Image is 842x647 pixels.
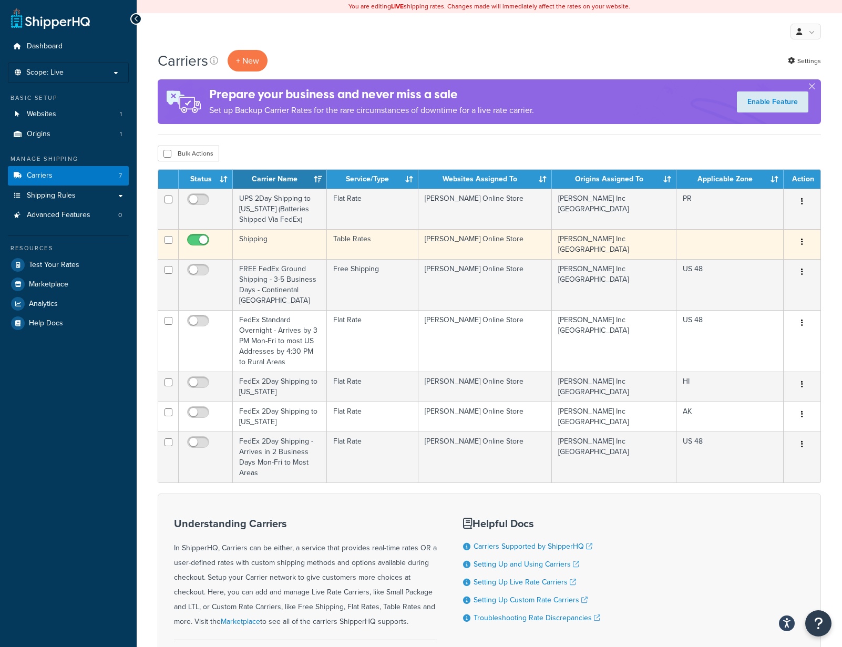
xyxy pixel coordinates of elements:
a: Test Your Rates [8,255,129,274]
h3: Understanding Carriers [174,518,437,529]
td: [PERSON_NAME] Inc [GEOGRAPHIC_DATA] [552,432,676,482]
td: [PERSON_NAME] Inc [GEOGRAPHIC_DATA] [552,372,676,402]
th: Service/Type: activate to sort column ascending [327,170,419,189]
li: Advanced Features [8,206,129,225]
td: [PERSON_NAME] Online Store [418,189,552,229]
a: Marketplace [8,275,129,294]
a: Dashboard [8,37,129,56]
span: Marketplace [29,280,68,289]
span: Advanced Features [27,211,90,220]
a: Enable Feature [737,91,808,112]
span: Scope: Live [26,68,64,77]
th: Action [784,170,820,189]
td: Flat Rate [327,189,419,229]
button: Open Resource Center [805,610,831,636]
span: Carriers [27,171,53,180]
td: US 48 [676,432,784,482]
button: Bulk Actions [158,146,219,161]
a: Troubleshooting Rate Discrepancies [474,612,600,623]
span: 7 [119,171,122,180]
td: [PERSON_NAME] Online Store [418,432,552,482]
a: Marketplace [221,616,260,627]
th: Websites Assigned To: activate to sort column ascending [418,170,552,189]
th: Applicable Zone: activate to sort column ascending [676,170,784,189]
td: FedEx 2Day Shipping - Arrives in 2 Business Days Mon-Fri to Most Areas [233,432,327,482]
div: Basic Setup [8,94,129,102]
td: Flat Rate [327,372,419,402]
th: Status: activate to sort column ascending [179,170,233,189]
h4: Prepare your business and never miss a sale [209,86,534,103]
td: [PERSON_NAME] Online Store [418,372,552,402]
td: HI [676,372,784,402]
a: Help Docs [8,314,129,333]
td: [PERSON_NAME] Inc [GEOGRAPHIC_DATA] [552,259,676,310]
a: Origins 1 [8,125,129,144]
td: [PERSON_NAME] Online Store [418,402,552,432]
a: Websites 1 [8,105,129,124]
div: In ShipperHQ, Carriers can be either, a service that provides real-time rates OR a user-defined r... [174,518,437,629]
td: Free Shipping [327,259,419,310]
td: UPS 2Day Shipping to [US_STATE] (Batteries Shipped Via FedEx) [233,189,327,229]
h1: Carriers [158,50,208,71]
span: 1 [120,110,122,119]
td: US 48 [676,259,784,310]
td: [PERSON_NAME] Inc [GEOGRAPHIC_DATA] [552,402,676,432]
td: Shipping [233,229,327,259]
span: Shipping Rules [27,191,76,200]
div: Resources [8,244,129,253]
td: [PERSON_NAME] Online Store [418,259,552,310]
td: FedEx 2Day Shipping to [US_STATE] [233,402,327,432]
th: Origins Assigned To: activate to sort column ascending [552,170,676,189]
td: Flat Rate [327,402,419,432]
b: LIVE [391,2,404,11]
span: Test Your Rates [29,261,79,270]
li: Websites [8,105,129,124]
td: [PERSON_NAME] Inc [GEOGRAPHIC_DATA] [552,229,676,259]
li: Origins [8,125,129,144]
td: AK [676,402,784,432]
td: US 48 [676,310,784,372]
td: FREE FedEx Ground Shipping - 3-5 Business Days - Continental [GEOGRAPHIC_DATA] [233,259,327,310]
span: Dashboard [27,42,63,51]
span: Websites [27,110,56,119]
a: Setting Up Live Rate Carriers [474,577,576,588]
td: PR [676,189,784,229]
button: + New [228,50,268,71]
div: Manage Shipping [8,155,129,163]
td: FedEx Standard Overnight - Arrives by 3 PM Mon-Fri to most US Addresses by 4:30 PM to Rural Areas [233,310,327,372]
td: Table Rates [327,229,419,259]
a: Setting Up and Using Carriers [474,559,579,570]
a: Shipping Rules [8,186,129,206]
a: Carriers 7 [8,166,129,186]
li: Carriers [8,166,129,186]
a: Setting Up Custom Rate Carriers [474,594,588,605]
p: Set up Backup Carrier Rates for the rare circumstances of downtime for a live rate carrier. [209,103,534,118]
td: [PERSON_NAME] Online Store [418,229,552,259]
span: Analytics [29,300,58,309]
td: [PERSON_NAME] Inc [GEOGRAPHIC_DATA] [552,189,676,229]
td: FedEx 2Day Shipping to [US_STATE] [233,372,327,402]
span: Origins [27,130,50,139]
td: Flat Rate [327,432,419,482]
td: Flat Rate [327,310,419,372]
a: Carriers Supported by ShipperHQ [474,541,592,552]
img: ad-rules-rateshop-fe6ec290ccb7230408bd80ed9643f0289d75e0ffd9eb532fc0e269fcd187b520.png [158,79,209,124]
span: Help Docs [29,319,63,328]
a: Advanced Features 0 [8,206,129,225]
a: Analytics [8,294,129,313]
td: [PERSON_NAME] Online Store [418,310,552,372]
a: Settings [788,54,821,68]
a: ShipperHQ Home [11,8,90,29]
h3: Helpful Docs [463,518,600,529]
td: [PERSON_NAME] Inc [GEOGRAPHIC_DATA] [552,310,676,372]
span: 0 [118,211,122,220]
span: 1 [120,130,122,139]
th: Carrier Name: activate to sort column ascending [233,170,327,189]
